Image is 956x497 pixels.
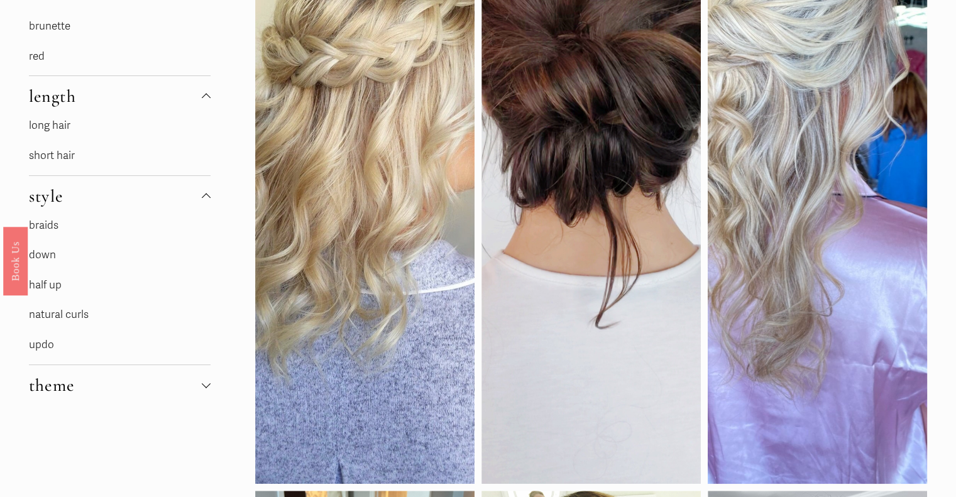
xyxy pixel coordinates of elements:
a: long hair [29,119,70,132]
a: down [29,248,56,261]
div: style [29,216,211,364]
div: length [29,116,211,175]
a: half up [29,278,62,292]
a: natural curls [29,308,89,321]
span: style [29,185,202,207]
a: red [29,50,45,63]
a: brunette [29,19,70,33]
button: theme [29,365,211,405]
a: updo [29,338,54,351]
button: length [29,76,211,116]
a: short hair [29,149,75,162]
a: Book Us [3,226,28,295]
span: theme [29,374,202,396]
a: braids [29,219,58,232]
button: style [29,176,211,216]
span: length [29,85,202,107]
